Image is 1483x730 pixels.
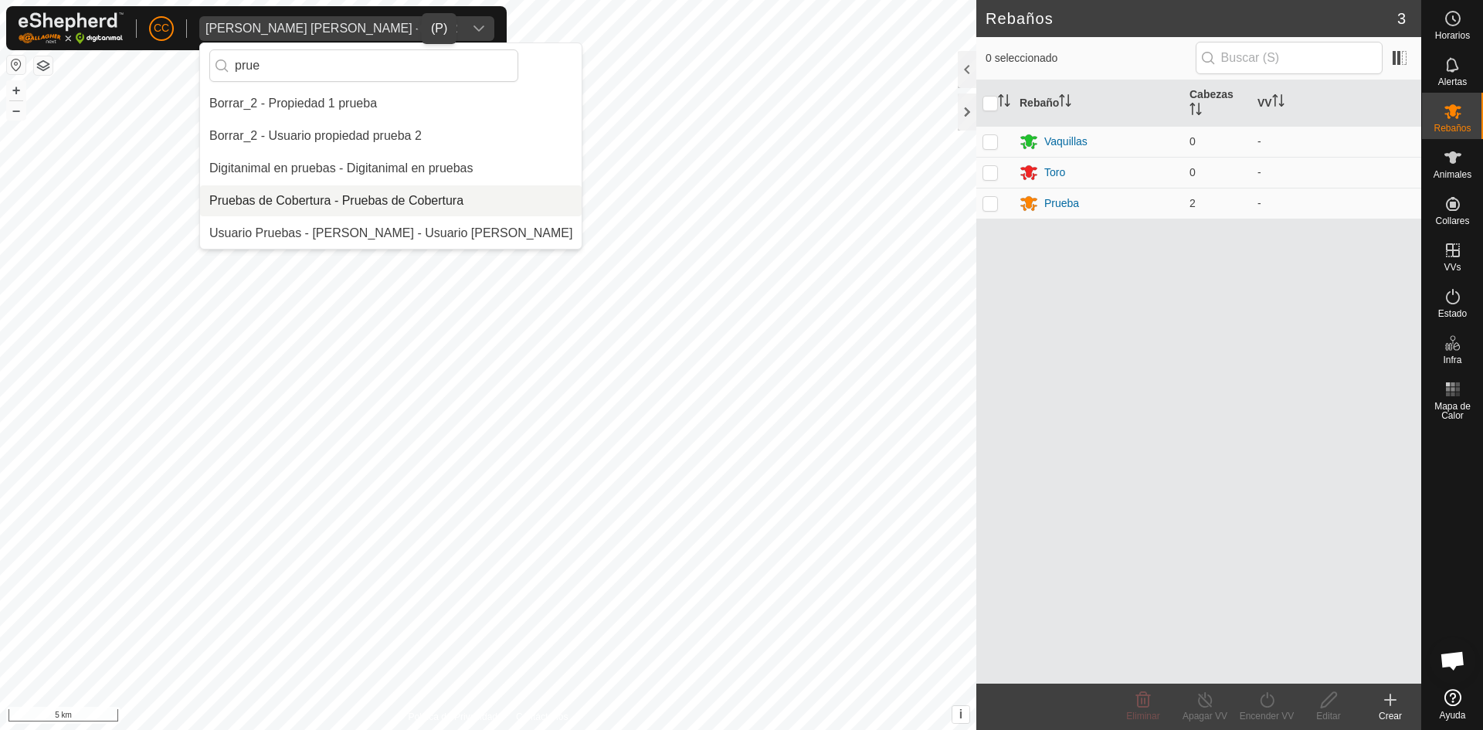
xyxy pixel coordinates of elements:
a: Ayuda [1422,683,1483,726]
div: Digitanimal en pruebas - Digitanimal en pruebas [209,159,473,178]
div: Editar [1298,709,1359,723]
div: Toro [1044,165,1065,181]
div: Borrar_2 - Propiedad 1 prueba [209,94,377,113]
li: Propiedad 1 prueba [200,88,582,119]
button: + [7,81,25,100]
li: Usuario Pruebas - Gregorio Alarcia [200,218,582,249]
span: Collares [1435,216,1469,226]
span: 2 [1189,197,1196,209]
div: Pruebas de Cobertura - Pruebas de Cobertura [209,192,463,210]
span: 0 [1189,166,1196,178]
div: Chat abierto [1430,637,1476,684]
span: Animales [1434,170,1471,179]
div: Encender VV [1236,709,1298,723]
span: Infra [1443,355,1461,365]
span: 0 seleccionado [986,50,1196,66]
h2: Rebaños [986,9,1397,28]
span: i [959,708,962,721]
span: CC [154,20,169,36]
th: VV [1251,80,1421,127]
li: Digitanimal en pruebas [200,153,582,184]
img: Logo Gallagher [19,12,124,44]
p-sorticon: Activar para ordenar [1189,105,1202,117]
div: Vaquillas [1044,134,1088,150]
a: Política de Privacidad [409,710,497,724]
span: Estado [1438,309,1467,318]
span: Ayuda [1440,711,1466,720]
input: Buscar por región, país, empresa o propiedad [209,49,518,82]
div: Usuario Pruebas - [PERSON_NAME] - Usuario [PERSON_NAME] [209,224,572,243]
td: - [1251,188,1421,219]
input: Buscar (S) [1196,42,1383,74]
span: Alertas [1438,77,1467,87]
li: Usuario propiedad prueba 2 [200,121,582,151]
p-sorticon: Activar para ordenar [1272,97,1284,109]
span: Rebaños [1434,124,1471,133]
div: Borrar_2 - Usuario propiedad prueba 2 [209,127,422,145]
div: Prueba [1044,195,1079,212]
span: 0 [1189,135,1196,148]
td: - [1251,126,1421,157]
span: 3 [1397,7,1406,30]
th: Cabezas [1183,80,1251,127]
button: Restablecer Mapa [7,56,25,74]
div: [PERSON_NAME] [PERSON_NAME] - 20662 [205,22,457,35]
span: Mapa de Calor [1426,402,1479,420]
th: Rebaño [1013,80,1183,127]
div: Apagar VV [1174,709,1236,723]
span: Horarios [1435,31,1470,40]
ul: Option List [200,88,582,249]
div: Crear [1359,709,1421,723]
button: Capas del Mapa [34,56,53,75]
span: Jose Luis Garcia Simon - 20662 [199,16,463,41]
button: i [952,706,969,723]
p-sorticon: Activar para ordenar [1059,97,1071,109]
span: VVs [1444,263,1461,272]
span: Eliminar [1126,711,1159,722]
li: Pruebas de Cobertura [200,185,582,216]
div: dropdown trigger [463,16,494,41]
td: - [1251,157,1421,188]
button: – [7,101,25,120]
a: Contáctenos [516,710,568,724]
p-sorticon: Activar para ordenar [998,97,1010,109]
